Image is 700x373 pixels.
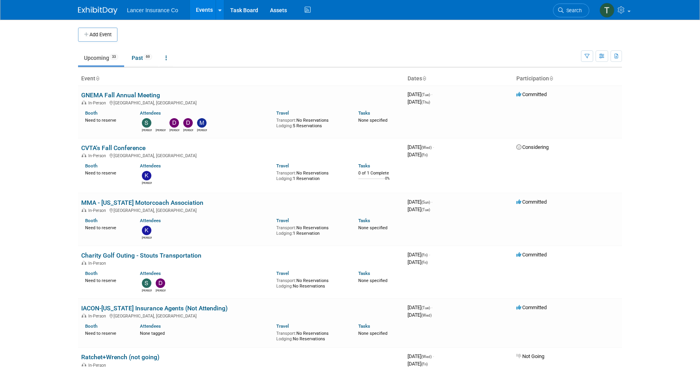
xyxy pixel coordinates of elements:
th: Participation [513,72,622,85]
div: Need to reserve [85,277,128,284]
img: Michael Arcario [197,118,207,128]
span: (Tue) [421,208,430,212]
span: Not Going [516,353,544,359]
div: Kevin Rose [142,180,152,185]
span: [DATE] [408,99,430,105]
span: In-Person [88,314,108,319]
a: IACON-[US_STATE] Insurance Agents (Not Attending) [81,304,228,312]
img: ExhibitDay [78,7,117,15]
span: Transport: [276,278,296,283]
a: Sort by Event Name [95,75,99,82]
a: Booth [85,323,97,329]
span: (Tue) [421,306,430,310]
span: Lodging: [276,231,293,236]
span: - [431,199,432,205]
span: - [431,91,432,97]
span: (Wed) [421,313,432,317]
span: Committed [516,304,547,310]
span: Lancer Insurance Co [127,7,178,13]
span: [DATE] [408,199,432,205]
div: Steven O'Shea [142,128,152,132]
div: Need to reserve [85,169,128,176]
span: [DATE] [408,361,428,367]
span: - [431,304,432,310]
span: (Wed) [421,354,432,359]
span: (Sun) [421,200,430,204]
span: Transport: [276,331,296,336]
span: [DATE] [408,353,434,359]
img: Kimberlee Bissegger [142,226,151,235]
a: Attendees [140,271,161,276]
span: None specified [358,278,387,283]
a: Booth [85,218,97,223]
div: Dennis Kelly [169,128,179,132]
div: Kimberlee Bissegger [142,235,152,240]
a: Search [553,4,589,17]
a: Attendees [140,218,161,223]
a: Charity Golf Outing - Stouts Transportation [81,252,201,259]
button: Add Event [78,28,117,42]
span: Committed [516,91,547,97]
img: In-Person Event [82,208,86,212]
div: Need to reserve [85,329,128,336]
span: Committed [516,252,547,258]
div: No Reservations No Reservations [276,277,346,289]
a: Tasks [358,110,370,116]
img: In-Person Event [82,261,86,265]
img: Steven O'Shea [142,118,151,128]
img: In-Person Event [82,314,86,317]
span: (Tue) [421,93,430,97]
div: [GEOGRAPHIC_DATA], [GEOGRAPHIC_DATA] [81,207,401,213]
a: GNEMA Fall Annual Meeting [81,91,160,99]
a: Travel [276,110,289,116]
span: Transport: [276,225,296,230]
span: 33 [110,54,118,60]
a: Tasks [358,271,370,276]
span: None specified [358,118,387,123]
span: [DATE] [408,252,430,258]
span: In-Person [88,208,108,213]
img: Terrence Forrest [599,3,614,18]
th: Event [78,72,404,85]
span: (Fri) [421,153,428,157]
div: Michael Arcario [197,128,207,132]
a: Travel [276,271,289,276]
span: Lodging: [276,284,293,289]
a: Tasks [358,163,370,169]
span: None specified [358,225,387,230]
span: - [433,144,434,150]
div: No Reservations No Reservations [276,329,346,341]
span: [DATE] [408,206,430,212]
div: [GEOGRAPHIC_DATA], [GEOGRAPHIC_DATA] [81,152,401,158]
img: In-Person Event [82,153,86,157]
div: Dennis Kelly [156,288,166,293]
img: Kevin Rose [142,171,151,180]
span: [DATE] [408,91,432,97]
div: Steven O'Shea [142,288,152,293]
a: MMA - [US_STATE] Motorcoach Association [81,199,203,206]
a: Sort by Participation Type [549,75,553,82]
span: Committed [516,199,547,205]
a: Travel [276,323,289,329]
span: Lodging: [276,123,293,128]
span: [DATE] [408,144,434,150]
div: Dana Turilli [183,128,193,132]
a: Attendees [140,163,161,169]
a: Ratchet+Wrench (not going) [81,353,160,361]
a: Booth [85,271,97,276]
img: Steven O'Shea [142,278,151,288]
div: 0 of 1 Complete [358,171,401,176]
span: In-Person [88,363,108,368]
span: - [433,353,434,359]
a: Upcoming33 [78,50,124,65]
a: Booth [85,110,97,116]
div: Need to reserve [85,224,128,231]
div: None tagged [140,329,271,336]
img: Danielle Smith [156,118,165,128]
span: [DATE] [408,312,432,318]
span: (Fri) [421,362,428,366]
span: Lodging: [276,176,293,181]
span: In-Person [88,100,108,106]
span: In-Person [88,261,108,266]
div: No Reservations 1 Reservation [276,169,346,181]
